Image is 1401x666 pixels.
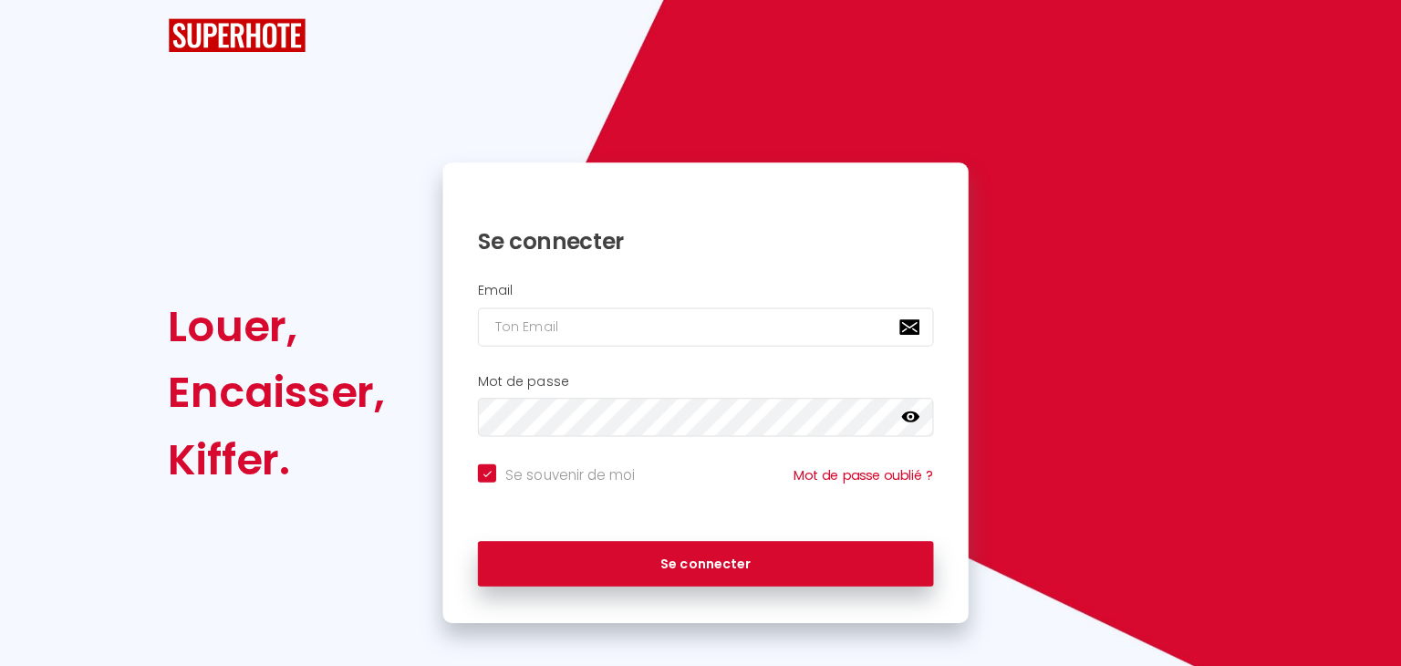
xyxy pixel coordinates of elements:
[167,291,382,357] div: Louer,
[474,281,927,297] h2: Email
[474,537,927,583] button: Se connecter
[167,357,382,422] div: Encaisser,
[788,463,927,481] a: Mot de passe oublié ?
[474,306,927,344] input: Ton Email
[167,18,304,52] img: SuperHote logo
[474,371,927,387] h2: Mot de passe
[167,423,382,489] div: Kiffer.
[474,225,927,254] h1: Se connecter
